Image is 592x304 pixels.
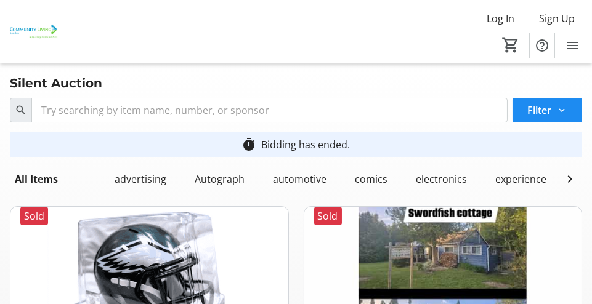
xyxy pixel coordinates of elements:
button: Log In [477,9,524,28]
div: Sold [20,207,48,225]
div: comics [350,167,392,191]
button: Cart [500,34,522,56]
input: Try searching by item name, number, or sponsor [31,98,508,122]
div: experience [490,167,551,191]
img: Community Living London's Logo [7,5,60,58]
span: Filter [527,103,551,118]
button: Help [530,33,554,58]
mat-icon: timer_outline [242,137,257,152]
div: Bidding has ended. [262,137,351,152]
span: Sign Up [539,11,575,26]
button: Filter [513,98,582,122]
div: Autograph [190,167,249,191]
div: Sold [314,207,342,225]
span: Log In [487,11,514,26]
div: Silent Auction [2,73,110,93]
button: Menu [560,33,585,58]
div: automotive [268,167,331,191]
div: electronics [411,167,472,191]
button: Sign Up [529,9,585,28]
div: All Items [10,167,63,191]
div: advertising [110,167,171,191]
